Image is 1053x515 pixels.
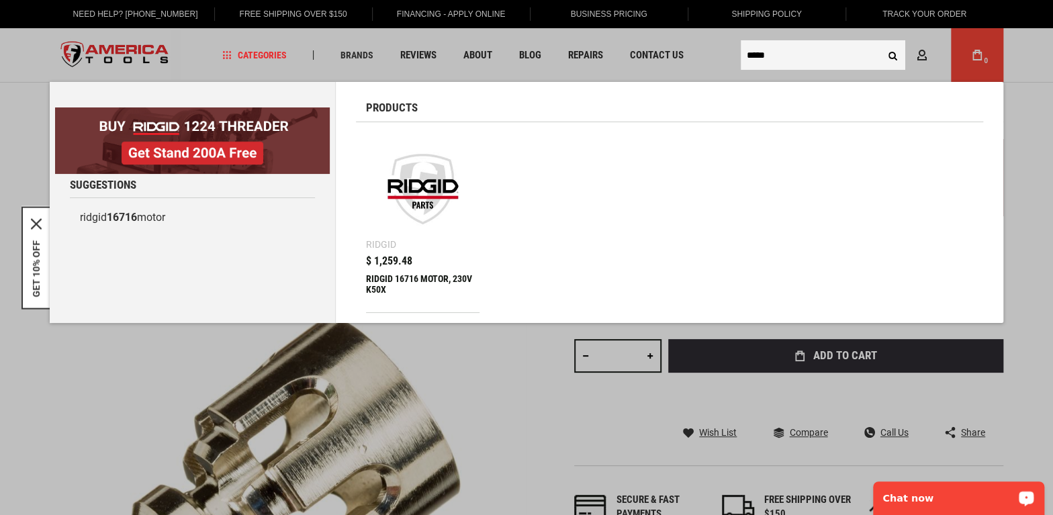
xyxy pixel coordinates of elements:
a: BOGO: Buy RIDGID® 1224 Threader, Get Stand 200A Free! [55,107,330,118]
a: Categories [216,46,293,64]
img: BOGO: Buy RIDGID® 1224 Threader, Get Stand 200A Free! [55,107,330,174]
span: Categories [222,50,287,60]
span: Suggestions [70,179,136,191]
span: Brands [340,50,373,60]
img: RIDGID 16716 MOTOR, 230V K50X [373,139,473,239]
span: $ 1,259.48 [366,256,412,267]
a: Brands [334,46,379,64]
b: 16716 [107,211,137,224]
div: Ridgid [366,240,396,249]
button: Search [880,42,905,68]
a: RIDGID 16716 MOTOR, 230V K50X Ridgid $ 1,259.48 RIDGID 16716 MOTOR, 230V K50X [366,132,479,312]
span: Products [366,102,418,113]
div: RIDGID 16716 MOTOR, 230V K50X [366,273,479,306]
iframe: LiveChat chat widget [864,473,1053,515]
svg: close icon [31,218,42,229]
a: ridgid16716motor [70,205,315,230]
button: Close [31,218,42,229]
button: GET 10% OFF [31,240,42,297]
